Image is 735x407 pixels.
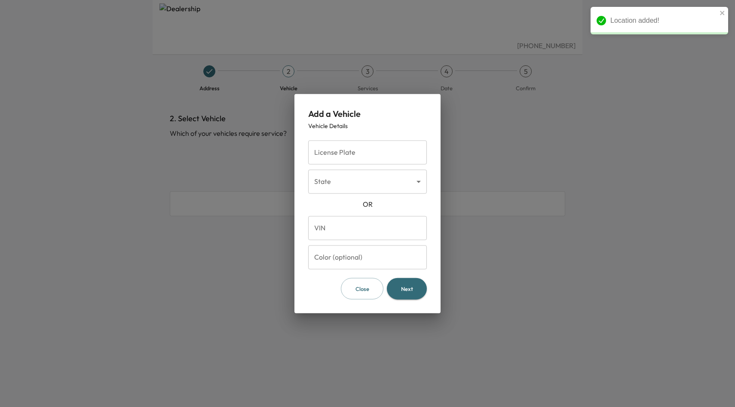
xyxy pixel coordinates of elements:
[591,7,728,34] div: Location added!
[308,121,427,130] div: Vehicle Details
[308,107,427,119] div: Add a Vehicle
[308,199,427,209] div: OR
[720,9,726,16] button: close
[341,278,383,300] button: Close
[387,278,427,300] button: Next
